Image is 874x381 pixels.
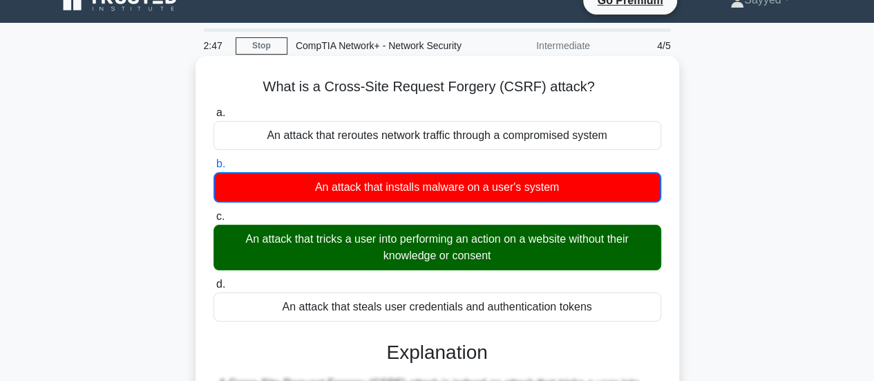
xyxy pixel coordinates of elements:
[216,106,225,118] span: a.
[196,32,236,59] div: 2:47
[213,225,661,270] div: An attack that tricks a user into performing an action on a website without their knowledge or co...
[213,121,661,150] div: An attack that reroutes network traffic through a compromised system
[222,341,653,364] h3: Explanation
[213,292,661,322] div: An attack that steals user credentials and authentication tokens
[477,32,598,59] div: Intermediate
[236,37,287,55] a: Stop
[212,78,663,96] h5: What is a Cross-Site Request Forgery (CSRF) attack?
[216,158,225,169] span: b.
[216,210,225,222] span: c.
[287,32,477,59] div: CompTIA Network+ - Network Security
[216,278,225,290] span: d.
[213,172,661,203] div: An attack that installs malware on a user's system
[598,32,679,59] div: 4/5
